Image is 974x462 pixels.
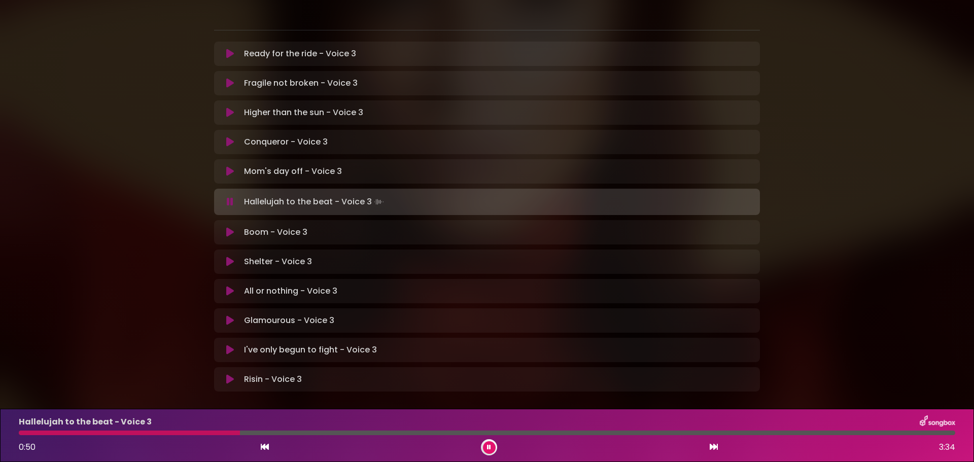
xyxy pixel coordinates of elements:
p: Glamourous - Voice 3 [244,314,334,327]
img: waveform4.gif [372,195,386,209]
p: All or nothing - Voice 3 [244,285,337,297]
p: I've only begun to fight - Voice 3 [244,344,377,356]
p: Hallelujah to the beat - Voice 3 [244,195,386,209]
p: Ready for the ride - Voice 3 [244,48,356,60]
p: Conqueror - Voice 3 [244,136,328,148]
img: songbox-logo-white.png [920,415,955,429]
p: Higher than the sun - Voice 3 [244,106,363,119]
p: Hallelujah to the beat - Voice 3 [19,416,152,428]
p: Shelter - Voice 3 [244,256,312,268]
p: Risin - Voice 3 [244,373,302,385]
p: Fragile not broken - Voice 3 [244,77,358,89]
p: Mom's day off - Voice 3 [244,165,342,177]
p: Boom - Voice 3 [244,226,307,238]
